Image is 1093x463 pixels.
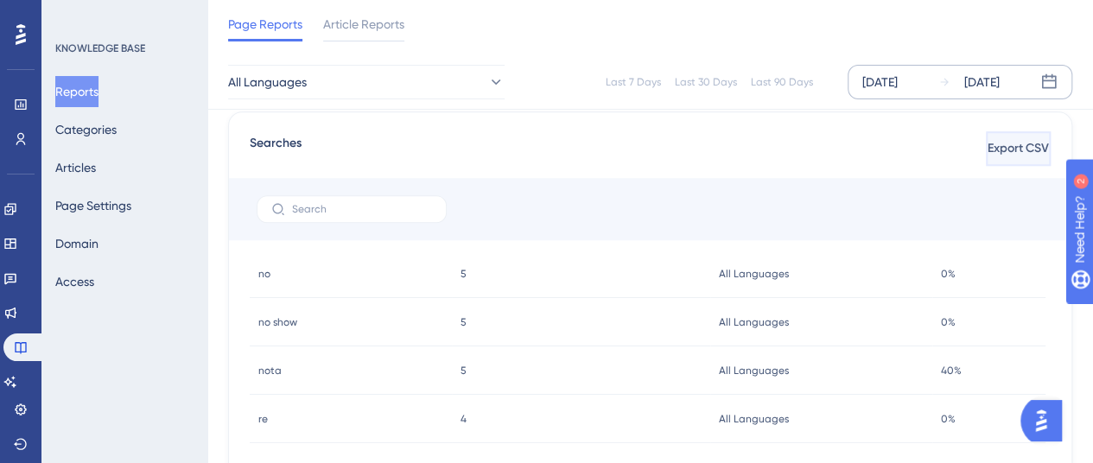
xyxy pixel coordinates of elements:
[292,203,432,215] input: Search
[250,133,302,164] span: Searches
[986,131,1051,166] button: Export CSV
[941,412,956,426] span: 0%
[258,364,282,377] span: nota
[751,75,813,89] div: Last 90 Days
[461,267,467,281] span: 5
[55,114,117,145] button: Categories
[719,412,789,426] span: All Languages
[55,76,98,107] button: Reports
[1020,395,1072,447] iframe: UserGuiding AI Assistant Launcher
[675,75,737,89] div: Last 30 Days
[55,190,131,221] button: Page Settings
[719,364,789,377] span: All Languages
[461,315,467,329] span: 5
[41,4,108,25] span: Need Help?
[461,364,467,377] span: 5
[941,315,956,329] span: 0%
[55,228,98,259] button: Domain
[988,138,1049,159] span: Export CSV
[228,72,307,92] span: All Languages
[941,267,956,281] span: 0%
[55,41,145,55] div: KNOWLEDGE BASE
[258,412,268,426] span: re
[461,412,467,426] span: 4
[258,267,270,281] span: no
[941,364,962,377] span: 40%
[719,315,789,329] span: All Languages
[55,266,94,297] button: Access
[228,14,302,35] span: Page Reports
[323,14,404,35] span: Article Reports
[964,72,1000,92] div: [DATE]
[719,267,789,281] span: All Languages
[55,152,96,183] button: Articles
[228,65,505,99] button: All Languages
[120,9,125,22] div: 2
[258,315,297,329] span: no show
[862,72,898,92] div: [DATE]
[606,75,661,89] div: Last 7 Days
